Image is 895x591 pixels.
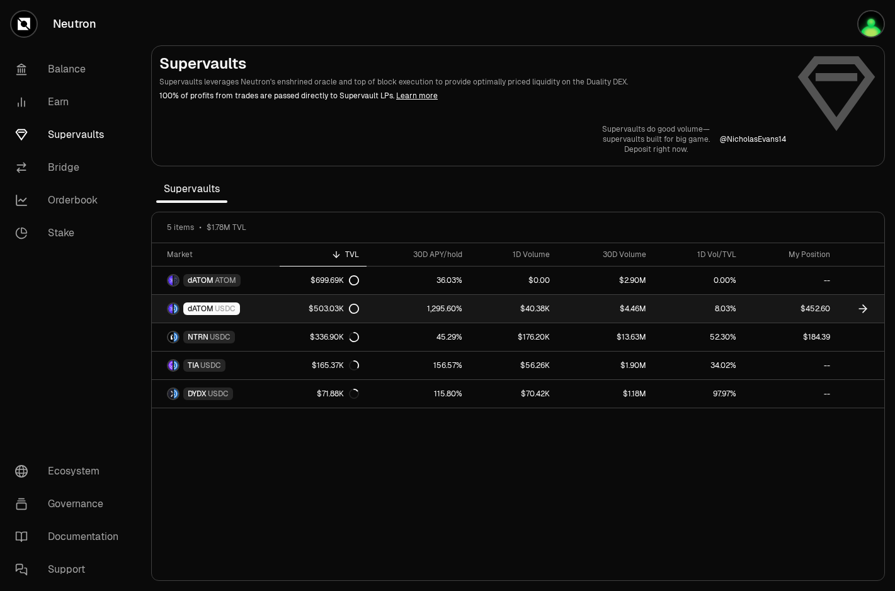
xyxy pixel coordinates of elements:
img: USDC Logo [174,389,178,399]
span: DYDX [188,389,207,399]
p: 100% of profits from trades are passed directly to Supervault LPs. [159,90,786,101]
p: Supervaults leverages Neutron's enshrined oracle and top of block execution to provide optimally ... [159,76,786,88]
a: $0.00 [470,267,557,294]
span: ATOM [215,275,236,285]
p: supervaults built for big game. [602,134,710,144]
img: NTRN Logo [168,332,173,342]
div: 1D Vol/TVL [661,250,736,260]
a: NTRN LogoUSDC LogoNTRNUSDC [152,323,280,351]
a: 8.03% [654,295,744,323]
a: dATOM LogoUSDC LogodATOMUSDC [152,295,280,323]
a: 52.30% [654,323,744,351]
a: 0.00% [654,267,744,294]
a: dATOM LogoATOM LogodATOMATOM [152,267,280,294]
a: Support [5,553,136,586]
img: dATOM Logo [168,275,173,285]
span: USDC [208,389,229,399]
a: $4.46M [557,295,654,323]
a: 1,295.60% [367,295,470,323]
a: $1.90M [557,352,654,379]
a: DYDX LogoUSDC LogoDYDXUSDC [152,380,280,408]
div: $699.69K [311,275,359,285]
a: -- [744,352,838,379]
a: Learn more [396,91,438,101]
a: 36.03% [367,267,470,294]
a: 34.02% [654,352,744,379]
span: NTRN [188,332,208,342]
p: Supervaults do good volume— [602,124,710,134]
a: $176.20K [470,323,557,351]
div: $336.90K [310,332,359,342]
span: TIA [188,360,199,370]
p: @ NicholasEvans14 [720,134,786,144]
a: 97.97% [654,380,744,408]
a: Governance [5,488,136,520]
img: kkr [858,11,884,37]
a: 115.80% [367,380,470,408]
img: ATOM Logo [174,275,178,285]
div: My Position [751,250,830,260]
a: 45.29% [367,323,470,351]
span: dATOM [188,304,214,314]
a: $336.90K [280,323,367,351]
div: $503.03K [309,304,359,314]
a: Supervaults [5,118,136,151]
a: $503.03K [280,295,367,323]
a: $184.39 [744,323,838,351]
span: $1.78M TVL [207,222,246,232]
img: dATOM Logo [168,304,173,314]
img: USDC Logo [174,304,178,314]
a: Supervaults do good volume—supervaults built for big game.Deposit right now. [602,124,710,154]
img: DYDX Logo [168,389,173,399]
div: 30D Volume [565,250,646,260]
img: USDC Logo [174,332,178,342]
a: Bridge [5,151,136,184]
a: @NicholasEvans14 [720,134,786,144]
a: -- [744,380,838,408]
div: 1D Volume [477,250,550,260]
a: -- [744,267,838,294]
span: dATOM [188,275,214,285]
a: $2.90M [557,267,654,294]
div: 30D APY/hold [374,250,462,260]
a: TIA LogoUSDC LogoTIAUSDC [152,352,280,379]
span: 5 items [167,222,194,232]
a: $1.18M [557,380,654,408]
a: $452.60 [744,295,838,323]
div: $165.37K [312,360,359,370]
a: Earn [5,86,136,118]
a: Balance [5,53,136,86]
div: TVL [287,250,359,260]
a: $56.26K [470,352,557,379]
h2: Supervaults [159,54,786,74]
a: $40.38K [470,295,557,323]
span: USDC [210,332,231,342]
a: 156.57% [367,352,470,379]
span: USDC [200,360,221,370]
a: Orderbook [5,184,136,217]
a: $70.42K [470,380,557,408]
a: $699.69K [280,267,367,294]
a: $165.37K [280,352,367,379]
span: USDC [215,304,236,314]
a: Ecosystem [5,455,136,488]
img: USDC Logo [174,360,178,370]
span: Supervaults [156,176,227,202]
a: Documentation [5,520,136,553]
a: $71.88K [280,380,367,408]
img: TIA Logo [168,360,173,370]
p: Deposit right now. [602,144,710,154]
div: Market [167,250,272,260]
div: $71.88K [317,389,359,399]
a: Stake [5,217,136,250]
a: $13.63M [557,323,654,351]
